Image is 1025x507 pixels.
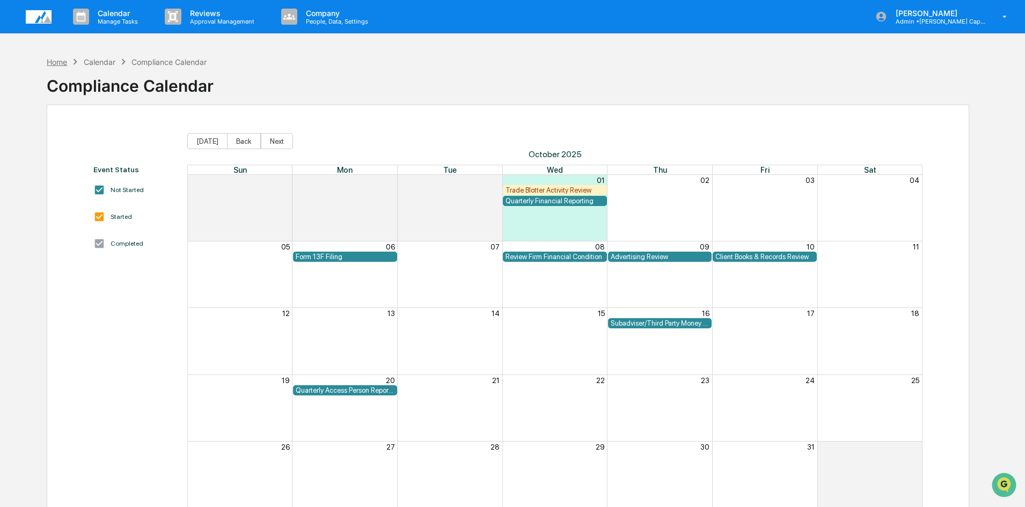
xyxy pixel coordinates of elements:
p: Reviews [181,9,260,18]
button: 10 [807,243,815,251]
button: 23 [701,376,709,385]
button: 29 [596,443,605,451]
button: 21 [492,376,500,385]
button: 16 [702,309,709,318]
button: Back [227,133,261,149]
button: 12 [282,309,290,318]
button: 13 [387,309,395,318]
div: Completed [111,240,143,247]
button: 09 [700,243,709,251]
img: 1746055101610-c473b297-6a78-478c-a979-82029cc54cd1 [11,82,30,101]
button: 24 [806,376,815,385]
button: 15 [598,309,605,318]
button: Next [261,133,293,149]
div: Form 13F Filing [296,253,394,261]
p: Approval Management [181,18,260,25]
a: 🗄️Attestations [74,131,137,150]
button: 07 [490,243,500,251]
button: 01 [597,176,605,185]
p: [PERSON_NAME] [887,9,987,18]
span: Data Lookup [21,156,68,166]
button: 27 [386,443,395,451]
span: Mon [337,165,353,174]
div: Quarterly Financial Reporting [506,197,604,205]
div: Subadviser/Third Party Money Manager Due Diligence Review [611,319,709,327]
button: 04 [910,176,919,185]
iframe: Open customer support [991,472,1020,501]
div: Compliance Calendar [131,57,207,67]
span: Sat [864,165,876,174]
span: Wed [547,165,563,174]
div: 🔎 [11,157,19,165]
span: Pylon [107,182,130,190]
button: 31 [807,443,815,451]
img: logo [26,10,52,24]
div: Advertising Review [611,253,709,261]
div: We're available if you need us! [36,93,136,101]
p: Admin • [PERSON_NAME] Capital Management [887,18,987,25]
span: Preclearance [21,135,69,146]
button: 18 [911,309,919,318]
a: 🖐️Preclearance [6,131,74,150]
a: 🔎Data Lookup [6,151,72,171]
div: Trade Blotter Activity Review [506,186,604,194]
button: 14 [492,309,500,318]
button: 25 [911,376,919,385]
div: Review Firm Financial Condition [506,253,604,261]
button: 28 [490,443,500,451]
span: Tue [443,165,457,174]
button: 30 [700,443,709,451]
span: Attestations [89,135,133,146]
p: Company [297,9,374,18]
span: Fri [760,165,770,174]
button: 08 [595,243,605,251]
button: 02 [700,176,709,185]
p: How can we help? [11,23,195,40]
div: 🗄️ [78,136,86,145]
button: 01 [911,443,919,451]
div: Compliance Calendar [47,68,214,95]
button: 05 [281,243,290,251]
span: October 2025 [187,149,923,159]
div: Client Books & Records Review [715,253,814,261]
div: Calendar [84,57,115,67]
div: Quarterly Access Person Reporting & Certification [296,386,394,394]
p: Manage Tasks [89,18,143,25]
button: 06 [386,243,395,251]
button: Start new chat [182,85,195,98]
a: Powered byPylon [76,181,130,190]
div: Started [111,213,132,221]
span: Sun [233,165,247,174]
span: Thu [653,165,667,174]
p: Calendar [89,9,143,18]
button: [DATE] [187,133,228,149]
div: 🖐️ [11,136,19,145]
button: 30 [490,176,500,185]
button: 26 [281,443,290,451]
button: 19 [282,376,290,385]
button: 22 [596,376,605,385]
button: 03 [806,176,815,185]
div: Home [47,57,67,67]
button: 28 [281,176,290,185]
p: People, Data, Settings [297,18,374,25]
div: Start new chat [36,82,176,93]
button: 20 [386,376,395,385]
div: Event Status [93,165,177,174]
div: Not Started [111,186,144,194]
button: 11 [913,243,919,251]
button: 17 [807,309,815,318]
button: 29 [386,176,395,185]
